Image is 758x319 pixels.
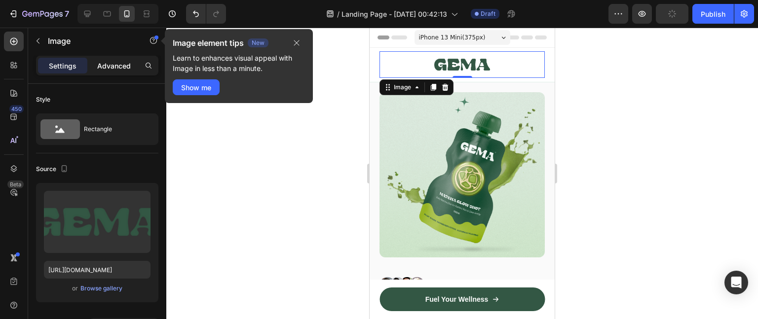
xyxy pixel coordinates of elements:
[80,284,123,293] button: Browse gallery
[337,9,340,19] span: /
[9,105,24,113] div: 450
[481,9,495,18] span: Draft
[370,28,555,319] iframe: Design area
[44,261,151,279] input: https://example.com/image.jpg
[724,271,748,294] div: Open Intercom Messenger
[44,191,151,253] img: preview-image
[80,284,122,293] div: Browse gallery
[72,283,78,294] span: or
[65,8,69,20] p: 7
[48,35,132,47] p: Image
[36,163,70,176] div: Source
[4,4,74,24] button: 7
[97,61,131,71] p: Advanced
[36,95,50,104] div: Style
[7,180,24,188] div: Beta
[49,61,76,71] p: Settings
[186,4,226,24] div: Undo/Redo
[692,4,734,24] button: Publish
[701,9,725,19] div: Publish
[84,118,144,141] div: Rectangle
[341,9,447,19] span: Landing Page - [DATE] 00:42:13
